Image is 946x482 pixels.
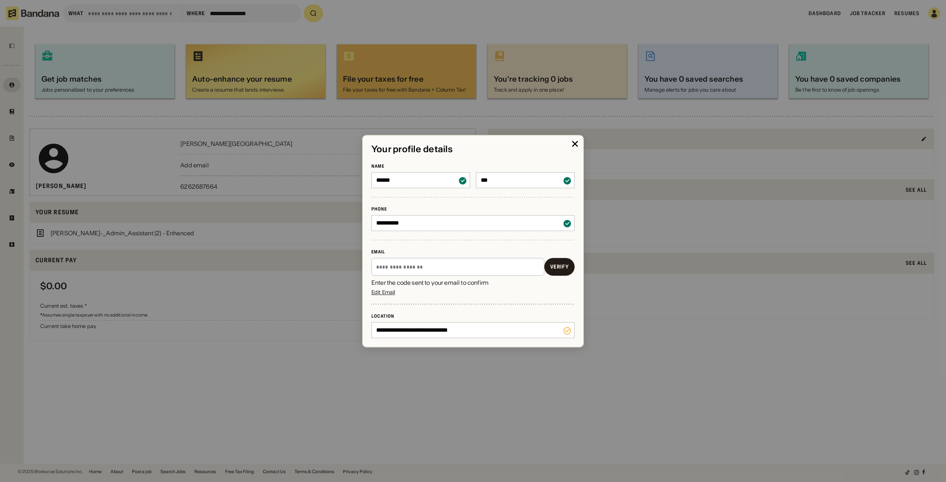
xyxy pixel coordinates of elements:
[550,264,569,270] div: Verify
[371,279,575,287] div: Enter the code sent to your email to confirm
[371,144,575,155] div: Your profile details
[371,290,395,295] div: Edit Email
[371,206,575,212] div: Phone
[371,249,575,255] div: Email
[371,164,575,170] div: Name
[371,313,575,319] div: Location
